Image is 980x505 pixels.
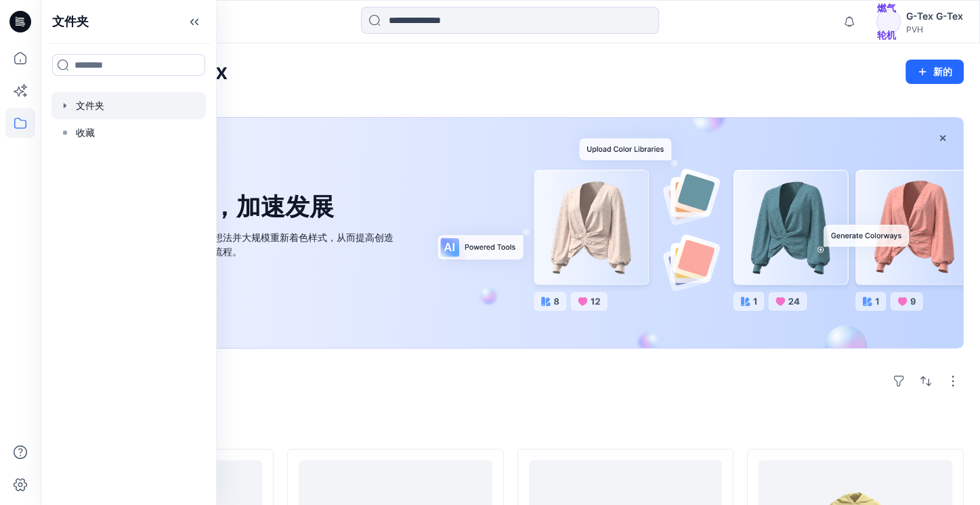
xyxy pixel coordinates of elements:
[52,14,89,28] font: 文件夹
[906,60,964,84] button: 新的
[906,24,923,35] font: PVH
[90,232,393,257] font: 使用人工智能工具更快地探索想法并大规模重新着色样式，从而提高创造力、减少手动工作并简化工作流程。
[906,10,963,22] font: G-Tex G-Tex
[76,127,95,138] font: 收藏
[877,2,896,41] font: 燃气轮机
[90,275,395,303] a: 发现更多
